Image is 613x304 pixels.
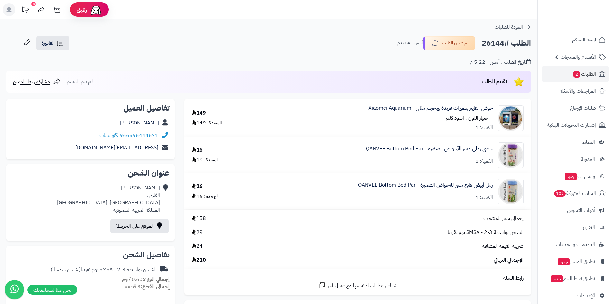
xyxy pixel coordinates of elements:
[110,219,169,233] a: الموقع على الخريطة
[495,23,523,31] span: العودة للطلبات
[120,119,159,127] a: [PERSON_NAME]
[542,66,609,82] a: الطلبات2
[581,155,595,164] span: المدونة
[125,283,170,290] small: 3 قطعة
[51,266,157,273] div: الشحن بواسطة SMSA - 2-3 يوم تقريبا
[542,134,609,150] a: العملاء
[498,105,523,131] img: 1748954042-1748952520704_bwejq3_2_1DCACEQ-90x90.jpg
[12,104,170,112] h2: تفاصيل العميل
[67,78,93,86] span: لم يتم التقييم
[498,142,523,168] img: 1749333015-1749144414204_pg5baq_2_133ewsdws-90x90.jpg
[192,256,206,264] span: 210
[475,158,493,165] div: الكمية: 1
[192,109,206,117] div: 149
[187,274,528,282] div: رابط السلة
[397,40,423,46] small: أمس - 8:04 م
[13,78,50,86] span: مشاركة رابط التقييم
[446,114,493,122] small: - اختيار اللون : اسود كاتم
[564,172,595,181] span: وآتس آب
[582,138,595,147] span: العملاء
[498,179,523,204] img: 1749333565-1749144414204_pg5baq_2_1%D8%B6%D8%B4%D8%A67890%D9%85%D9%85%D9%85-90x90.jpg
[120,132,158,139] a: 966596444671
[423,36,475,50] button: تم شحن الطلب
[542,32,609,48] a: لوحة التحكم
[75,144,158,152] a: [EMAIL_ADDRESS][DOMAIN_NAME]
[192,156,219,164] div: الوحدة: 16
[13,78,61,86] a: مشاركة رابط التقييم
[12,251,170,259] h2: تفاصيل الشحن
[542,152,609,167] a: المدونة
[551,275,563,282] span: جديد
[554,190,566,197] span: 109
[542,169,609,184] a: وآتس آبجديد
[358,181,493,189] a: رمل أبيض فاتح مميز للأحواض الصغيرة - QANVEE Bottom Bed Par
[368,105,493,112] a: حوض الفايتر بمميزات فريدة وبحجم مثالي - Xiaomei Aquarium
[542,203,609,218] a: أدوات التسويق
[192,215,206,222] span: 158
[192,119,222,127] div: الوحدة: 149
[192,229,203,236] span: 29
[542,220,609,235] a: التقارير
[553,189,596,198] span: السلات المتروكة
[475,124,493,132] div: الكمية: 1
[557,257,595,266] span: تطبيق المتجر
[542,254,609,269] a: تطبيق المتجرجديد
[547,121,596,130] span: إشعارات التحويلات البنكية
[143,275,170,283] strong: إجمالي الوزن:
[77,6,87,14] span: رفيق
[318,281,397,290] a: شارك رابط السلة نفسها مع عميل آخر
[565,173,577,180] span: جديد
[192,243,203,250] span: 24
[542,83,609,99] a: المراجعات والأسئلة
[12,169,170,177] h2: عنوان الشحن
[561,52,596,61] span: الأقسام والمنتجات
[17,3,33,18] a: تحديثات المنصة
[542,288,609,303] a: الإعدادات
[542,271,609,286] a: تطبيق نقاط البيعجديد
[583,223,595,232] span: التقارير
[542,237,609,252] a: التطبيقات والخدمات
[572,35,596,44] span: لوحة التحكم
[483,215,524,222] span: إجمالي سعر المنتجات
[57,184,160,214] div: [PERSON_NAME] الفلاح ، [GEOGRAPHIC_DATA]، [GEOGRAPHIC_DATA] المملكة العربية السعودية
[192,183,203,190] div: 16
[573,71,580,78] span: 2
[192,193,219,200] div: الوحدة: 16
[570,104,596,113] span: طلبات الإرجاع
[470,59,531,66] div: تاريخ الطلب : أمس - 5:22 م
[141,283,170,290] strong: إجمالي القطع:
[475,194,493,201] div: الكمية: 1
[482,243,524,250] span: ضريبة القيمة المضافة
[482,78,507,86] span: تقييم الطلب
[550,274,595,283] span: تطبيق نقاط البيع
[572,69,596,78] span: الطلبات
[495,23,531,31] a: العودة للطلبات
[36,36,69,50] a: الفاتورة
[327,282,397,290] span: شارك رابط السلة نفسها مع عميل آخر
[567,206,595,215] span: أدوات التسويق
[494,256,524,264] span: الإجمالي النهائي
[542,100,609,116] a: طلبات الإرجاع
[558,258,570,265] span: جديد
[448,229,524,236] span: الشحن بواسطة SMSA - 2-3 يوم تقريبا
[51,266,81,273] span: ( شحن سمسا )
[482,37,531,50] h2: الطلب #26144
[99,132,118,139] a: واتساب
[192,146,203,154] div: 16
[89,3,102,16] img: ai-face.png
[560,87,596,96] span: المراجعات والأسئلة
[122,275,170,283] small: 0.60 كجم
[577,291,595,300] span: الإعدادات
[42,39,55,47] span: الفاتورة
[366,145,493,152] a: حصى رملي مميز للأحواض الصغيرة - QANVEE Bottom Bed Par
[542,117,609,133] a: إشعارات التحويلات البنكية
[31,2,36,6] div: 10
[556,240,595,249] span: التطبيقات والخدمات
[542,186,609,201] a: السلات المتروكة109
